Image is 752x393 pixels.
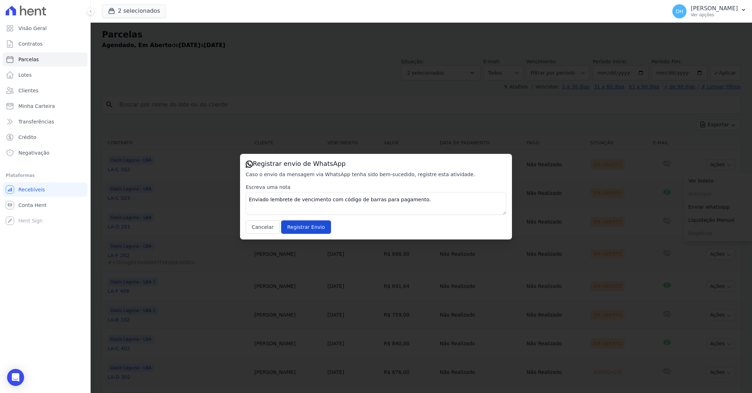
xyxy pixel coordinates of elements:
label: Escreva uma nota [246,184,506,191]
a: Crédito [3,130,87,144]
span: DH [676,9,683,14]
span: Lotes [18,71,32,79]
span: Visão Geral [18,25,47,32]
input: Registrar Envio [281,220,331,234]
a: Recebíveis [3,183,87,197]
span: Minha Carteira [18,103,55,110]
a: Parcelas [3,52,87,67]
div: Plataformas [6,171,85,180]
p: Ver opções [691,12,738,18]
span: Contratos [18,40,42,47]
button: DH [PERSON_NAME] Ver opções [667,1,752,21]
a: Contratos [3,37,87,51]
a: Minha Carteira [3,99,87,113]
span: Recebíveis [18,186,45,193]
span: Transferências [18,118,54,125]
span: Parcelas [18,56,39,63]
p: Caso o envio da mensagem via WhatsApp tenha sido bem-sucedido, registre esta atividade. [246,171,506,178]
a: Lotes [3,68,87,82]
a: Conta Hent [3,198,87,212]
a: Negativação [3,146,87,160]
span: Negativação [18,149,50,156]
span: Conta Hent [18,202,46,209]
span: Clientes [18,87,38,94]
textarea: Enviado lembrete de vencimento com código de barras para pagamento. [246,192,506,215]
a: Visão Geral [3,21,87,35]
p: [PERSON_NAME] [691,5,738,12]
a: Clientes [3,83,87,98]
a: Transferências [3,115,87,129]
button: 2 selecionados [102,4,166,18]
span: Crédito [18,134,36,141]
div: Open Intercom Messenger [7,369,24,386]
button: Cancelar [246,220,280,234]
h3: Registrar envio de WhatsApp [246,160,506,168]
